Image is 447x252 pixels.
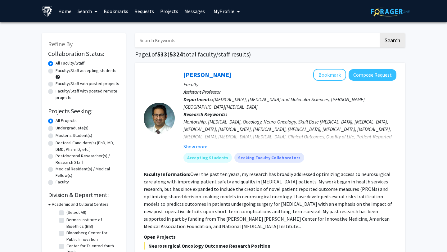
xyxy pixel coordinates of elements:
h3: Academic and Cultural Centers [52,201,109,208]
label: Faculty/Staff accepting students [56,67,116,74]
span: Neurosurgical Oncology Outcomes Research Position [144,242,396,250]
span: 5324 [169,50,183,58]
a: Projects [157,0,181,22]
h2: Division & Department: [48,191,120,199]
h2: Projects Seeking: [48,107,120,115]
label: Postdoctoral Researcher(s) / Research Staff [56,153,120,166]
label: Berman Institute of Bioethics (BIB) [66,217,118,230]
img: ForagerOne Logo [371,7,410,16]
h2: Collaboration Status: [48,50,120,57]
b: Faculty Information: [144,171,190,177]
mat-chip: Seeking Faculty Collaborators [234,153,304,163]
a: Home [55,0,74,22]
label: Undergraduate(s) [56,125,88,131]
p: Open Projects [144,233,396,241]
b: Departments: [183,96,213,102]
label: Faculty [56,179,69,185]
p: Assistant Professor [183,88,396,96]
label: Bloomberg Center for Public Innovation [66,230,118,243]
div: Mentorship, [MEDICAL_DATA], Oncology, Neuro-Oncology, Skull Base [MEDICAL_DATA], [MEDICAL_DATA], ... [183,118,396,163]
img: Johns Hopkins University Logo [42,6,53,17]
label: Doctoral Candidate(s) (PhD, MD, DMD, PharmD, etc.) [56,140,120,153]
label: Master's Student(s) [56,132,92,139]
b: Research Keywords: [183,111,227,117]
button: Add Raj Mukherjee to Bookmarks [313,69,346,81]
label: All Faculty/Staff [56,60,84,66]
label: Medical Resident(s) / Medical Fellow(s) [56,166,120,179]
label: Faculty/Staff with posted remote projects [56,88,120,101]
button: Show more [183,143,207,150]
span: My Profile [214,8,234,14]
span: 533 [157,50,167,58]
label: Faculty/Staff with posted projects [56,80,119,87]
fg-read-more: Over the past ten years, my research has broadly addressed optimizing access to neurosurgical car... [144,171,392,229]
mat-chip: Accepting Students [183,153,232,163]
span: 1 [148,50,151,58]
span: [MEDICAL_DATA], [MEDICAL_DATA] and Molecular Sciences, [PERSON_NAME][GEOGRAPHIC_DATA][MEDICAL_DATA] [183,96,365,110]
button: Compose Request to Raj Mukherjee [349,69,396,81]
h1: Page of ( total faculty/staff results) [135,51,405,58]
label: All Projects [56,117,77,124]
a: Bookmarks [101,0,131,22]
label: (Select All) [66,209,86,216]
a: Requests [131,0,157,22]
span: Refine By [48,40,73,48]
a: Search [74,0,101,22]
button: Search [380,33,405,47]
input: Search Keywords [135,33,379,47]
a: Messages [181,0,208,22]
p: Faculty [183,81,396,88]
a: [PERSON_NAME] [183,71,231,79]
